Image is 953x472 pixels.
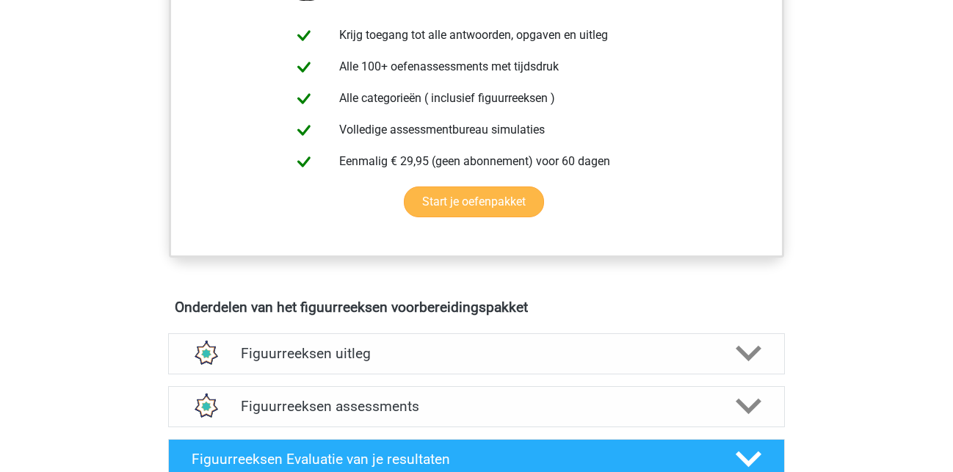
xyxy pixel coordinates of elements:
h4: Figuurreeksen uitleg [241,345,712,362]
a: uitleg Figuurreeksen uitleg [162,333,791,374]
h4: Figuurreeksen Evaluatie van je resultaten [192,451,712,468]
a: assessments Figuurreeksen assessments [162,386,791,427]
h4: Onderdelen van het figuurreeksen voorbereidingspakket [175,299,778,316]
a: Start je oefenpakket [404,186,544,217]
img: figuurreeksen uitleg [186,335,224,372]
img: figuurreeksen assessments [186,388,224,425]
h4: Figuurreeksen assessments [241,398,712,415]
